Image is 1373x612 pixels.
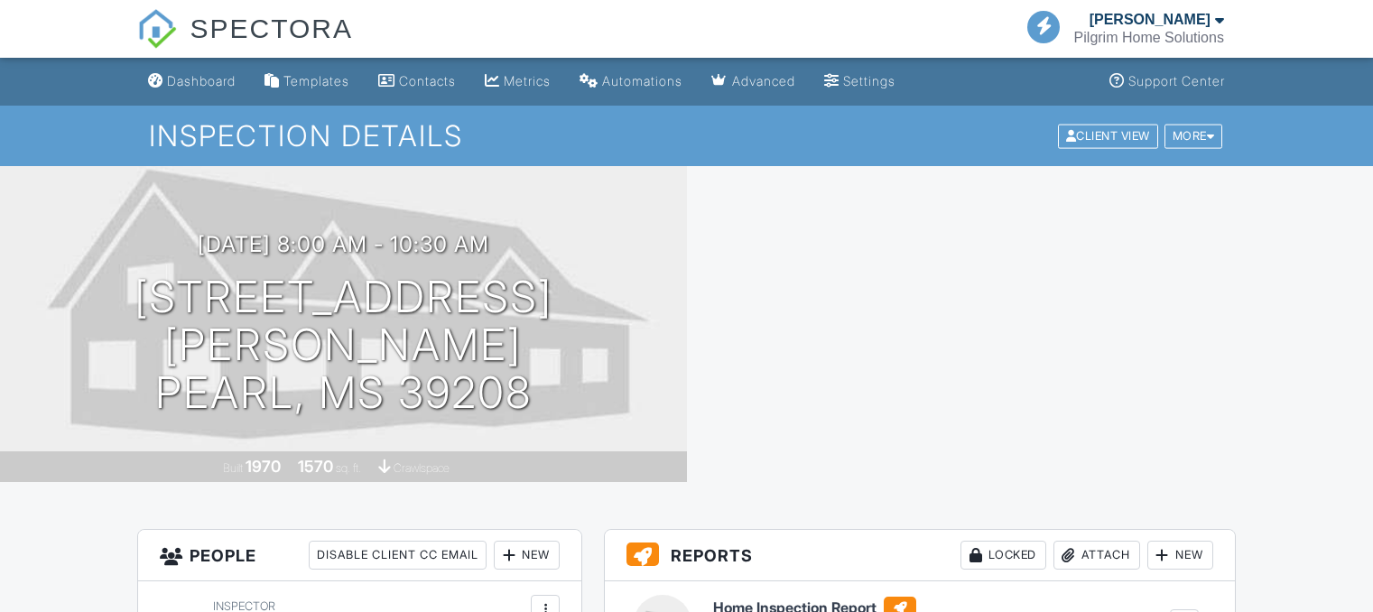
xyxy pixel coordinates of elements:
div: Client View [1058,124,1158,148]
div: 1570 [298,457,333,476]
a: Advanced [704,65,802,98]
div: Metrics [504,73,551,88]
div: 1970 [246,457,281,476]
div: Attach [1053,541,1140,570]
h3: [DATE] 8:00 am - 10:30 am [198,232,489,256]
a: Support Center [1102,65,1232,98]
div: Automations [602,73,682,88]
span: SPECTORA [190,9,354,47]
span: crawlspace [394,461,450,475]
a: Settings [817,65,903,98]
div: New [494,541,560,570]
a: SPECTORA [137,27,353,60]
a: Client View [1056,128,1163,142]
h3: Reports [605,530,1235,581]
a: Dashboard [141,65,243,98]
div: Settings [843,73,895,88]
div: Pilgrim Home Solutions [1074,29,1224,47]
div: Support Center [1128,73,1225,88]
span: Built [223,461,243,475]
a: Automations (Basic) [572,65,690,98]
a: Templates [257,65,357,98]
div: [PERSON_NAME] [1090,11,1211,29]
div: More [1164,124,1223,148]
span: sq. ft. [336,461,361,475]
div: Dashboard [167,73,236,88]
h1: Inspection Details [149,120,1224,152]
div: Locked [960,541,1046,570]
div: Contacts [399,73,456,88]
div: New [1147,541,1213,570]
div: Advanced [732,73,795,88]
img: The Best Home Inspection Software - Spectora [137,9,177,49]
a: Contacts [371,65,463,98]
h1: [STREET_ADDRESS][PERSON_NAME] Pearl, MS 39208 [29,274,658,416]
a: Metrics [478,65,558,98]
div: Disable Client CC Email [309,541,487,570]
h3: People [138,530,581,581]
div: Templates [283,73,349,88]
